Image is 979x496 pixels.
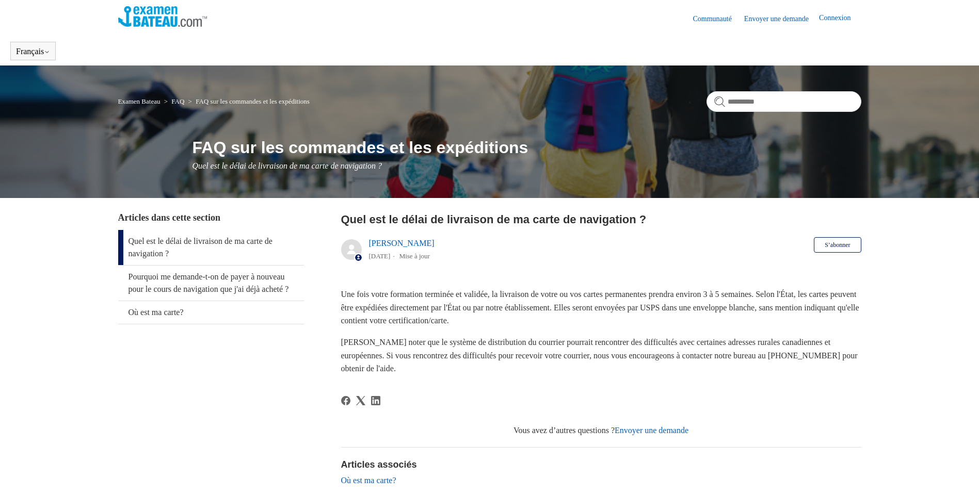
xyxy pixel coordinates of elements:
a: Envoyer une demande [615,426,688,435]
a: Connexion [819,12,861,25]
svg: Partager cette page sur LinkedIn [371,396,380,405]
a: FAQ [171,97,184,105]
a: Communauté [693,13,742,24]
svg: Partager cette page sur X Corp [356,396,365,405]
p: Une fois votre formation terminée et validée, la livraison de votre ou vos cartes permanentes pre... [341,288,861,327]
input: Rechercher [707,91,861,112]
a: [PERSON_NAME] [369,239,435,247]
button: S’abonner à Article [814,237,861,253]
div: Live chat [944,461,971,488]
a: FAQ sur les commandes et les expéditions [196,97,310,105]
a: Où est ma carte? [118,301,304,324]
a: Pourquoi me demande-t-on de payer à nouveau pour le cours de navigation que j'ai déjà acheté ? [118,266,304,301]
h1: FAQ sur les commandes et les expéditions [192,135,861,160]
a: LinkedIn [371,396,380,405]
li: Mise à jour [399,252,430,260]
p: [PERSON_NAME] noter que le système de distribution du courrier pourrait rencontrer des difficulté... [341,336,861,375]
a: Facebook [341,396,350,405]
li: FAQ sur les commandes et les expéditions [186,97,310,105]
time: 08/05/2025 11:57 [369,252,391,260]
a: Quel est le délai de livraison de ma carte de navigation ? [118,230,304,265]
svg: Partager cette page sur Facebook [341,396,350,405]
a: X Corp [356,396,365,405]
div: Vous avez d’autres questions ? [341,424,861,437]
a: Où est ma carte? [341,476,396,485]
h2: Articles associés [341,458,861,472]
h2: Quel est le délai de livraison de ma carte de navigation ? [341,211,861,228]
span: Quel est le délai de livraison de ma carte de navigation ? [192,161,382,170]
span: Articles dans cette section [118,212,220,223]
li: FAQ [162,97,186,105]
a: Envoyer une demande [744,13,819,24]
img: Page d’accueil du Centre d’aide Examen Bateau [118,6,207,27]
button: Français [16,47,50,56]
li: Examen Bateau [118,97,162,105]
a: Examen Bateau [118,97,161,105]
